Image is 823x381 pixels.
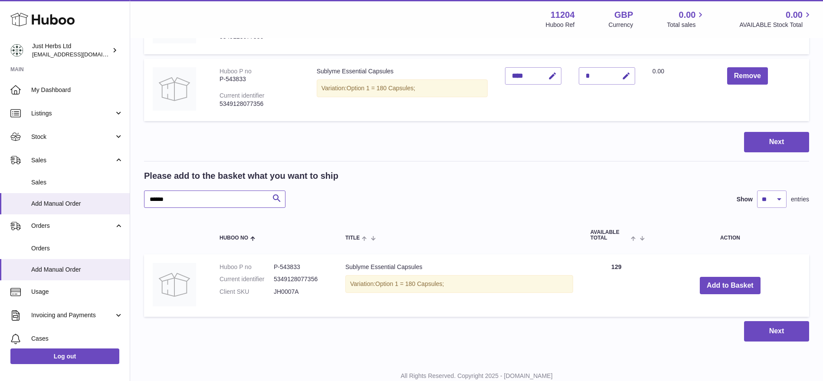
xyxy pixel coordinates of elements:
[700,277,761,295] button: Add to Basket
[345,235,360,241] span: Title
[31,311,114,319] span: Invoicing and Payments
[652,68,664,75] span: 0.00
[31,109,114,118] span: Listings
[31,288,123,296] span: Usage
[744,321,809,342] button: Next
[308,59,496,122] td: Sublyme Essential Capsules
[31,200,123,208] span: Add Manual Order
[220,263,274,271] dt: Huboo P no
[31,335,123,343] span: Cases
[546,21,575,29] div: Huboo Ref
[744,132,809,152] button: Next
[317,79,488,97] div: Variation:
[337,254,582,317] td: Sublyme Essential Capsules
[274,263,328,271] dd: P-543833
[609,21,633,29] div: Currency
[786,9,803,21] span: 0.00
[274,275,328,283] dd: 5349128077356
[220,275,274,283] dt: Current identifier
[614,9,633,21] strong: GBP
[220,288,274,296] dt: Client SKU
[220,100,299,108] div: 5349128077356
[739,21,813,29] span: AVAILABLE Stock Total
[739,9,813,29] a: 0.00 AVAILABLE Stock Total
[375,280,444,287] span: Option 1 = 180 Capsules;
[737,195,753,204] label: Show
[10,44,23,57] img: internalAdmin-11204@internal.huboo.com
[582,254,651,317] td: 129
[651,221,809,250] th: Action
[31,86,123,94] span: My Dashboard
[551,9,575,21] strong: 11204
[727,67,768,85] button: Remove
[31,266,123,274] span: Add Manual Order
[31,156,114,164] span: Sales
[220,92,265,99] div: Current identifier
[144,170,338,182] h2: Please add to the basket what you want to ship
[667,21,705,29] span: Total sales
[31,178,123,187] span: Sales
[153,263,196,306] img: Sublyme Essential Capsules
[347,85,415,92] span: Option 1 = 180 Capsules;
[32,42,110,59] div: Just Herbs Ltd
[667,9,705,29] a: 0.00 Total sales
[274,288,328,296] dd: JH0007A
[31,222,114,230] span: Orders
[220,235,248,241] span: Huboo no
[590,230,629,241] span: AVAILABLE Total
[791,195,809,204] span: entries
[153,67,196,111] img: Sublyme Essential Capsules
[137,372,816,380] p: All Rights Reserved. Copyright 2025 - [DOMAIN_NAME]
[31,244,123,253] span: Orders
[31,133,114,141] span: Stock
[32,51,128,58] span: [EMAIL_ADDRESS][DOMAIN_NAME]
[345,275,573,293] div: Variation:
[220,75,299,83] div: P-543833
[10,348,119,364] a: Log out
[679,9,696,21] span: 0.00
[220,68,252,75] div: Huboo P no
